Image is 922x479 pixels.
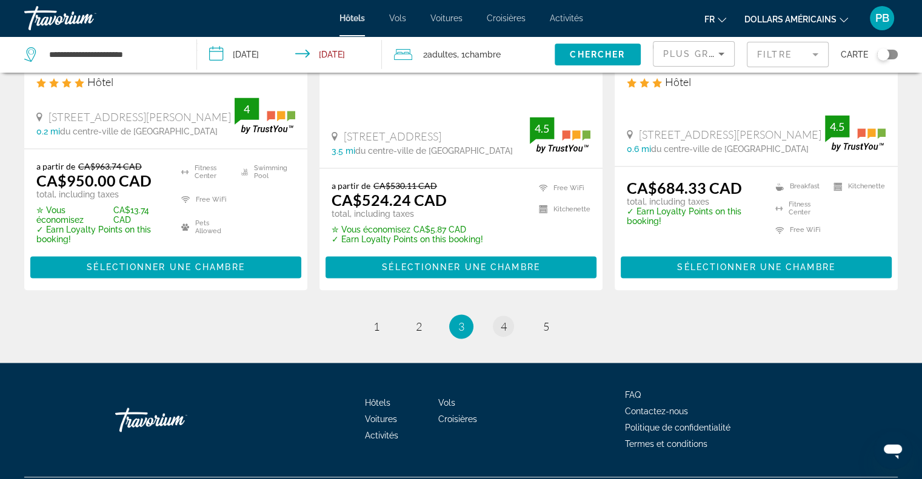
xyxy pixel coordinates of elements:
button: Changer de langue [704,10,726,28]
span: 3.5 mi [332,146,355,156]
li: Breakfast [769,179,827,194]
a: Voitures [430,13,463,23]
button: Menu utilisateur [866,5,898,31]
span: [STREET_ADDRESS][PERSON_NAME] [639,128,821,141]
span: a partir de [332,180,370,191]
li: Free WiFi [769,222,827,238]
span: ✮ Vous économisez [36,205,110,225]
li: Swimming Pool [235,161,295,183]
iframe: Bouton de lancement de la fenêtre de messagerie [874,431,912,469]
span: 0.6 mi [627,144,651,154]
button: Filter [747,41,829,68]
button: Sélectionner une chambre [30,256,301,278]
button: Toggle map [868,49,898,60]
p: ✓ Earn Loyalty Points on this booking! [332,234,483,244]
span: a partir de [36,161,75,171]
span: Sélectionner une chambre [87,262,244,272]
span: du centre-ville de [GEOGRAPHIC_DATA] [355,146,513,156]
li: Kitchenette [533,202,590,217]
a: Activités [365,431,398,440]
a: Politique de confidentialité [625,423,730,432]
a: Sélectionner une chambre [326,259,596,272]
span: Plus grandes économies [663,49,808,59]
span: , 1 [457,46,501,63]
div: 3 star Hotel [627,75,886,88]
li: Free WiFi [175,189,235,211]
font: dollars américains [744,15,837,24]
span: du centre-ville de [GEOGRAPHIC_DATA] [60,127,218,136]
div: 4 [235,102,259,116]
ins: CA$950.00 CAD [36,171,152,190]
button: Sélectionner une chambre [621,256,892,278]
span: 0.2 mi [36,127,60,136]
li: Fitness Center [175,161,235,183]
p: total, including taxes [36,190,166,199]
li: Kitchenette [827,179,886,194]
del: CA$963.74 CAD [78,161,142,171]
a: Termes et conditions [625,439,707,449]
div: 4 star Hotel [36,75,295,88]
a: Croisières [487,13,526,23]
a: Sélectionner une chambre [621,259,892,272]
p: ✓ Earn Loyalty Points on this booking! [627,206,760,226]
font: fr [704,15,715,24]
span: Hôtel [665,75,691,88]
span: Hôtel [87,75,113,88]
span: Carte [841,46,868,63]
a: Contactez-nous [625,406,688,416]
button: Travelers: 2 adults, 0 children [382,36,555,73]
p: total, including taxes [627,197,760,206]
a: Croisières [438,414,477,424]
ins: CA$524.24 CAD [332,191,447,209]
a: Voitures [365,414,397,424]
span: Sélectionner une chambre [677,262,835,272]
p: ✓ Earn Loyalty Points on this booking! [36,225,166,244]
img: trustyou-badge.svg [825,115,886,151]
div: 4.5 [530,121,554,136]
div: 4.5 [825,119,849,134]
p: CA$13.74 CAD [36,205,166,225]
p: total, including taxes [332,209,483,219]
span: 2 [423,46,457,63]
img: trustyou-badge.svg [530,117,590,153]
a: Hôtels [339,13,365,23]
span: [STREET_ADDRESS][PERSON_NAME] [48,110,231,124]
a: Vols [389,13,406,23]
span: 1 [373,320,379,333]
li: Fitness Center [769,200,827,216]
button: Sélectionner une chambre [326,256,596,278]
span: 2 [416,320,422,333]
a: Activités [550,13,583,23]
span: Sélectionner une chambre [382,262,540,272]
span: 4 [501,320,507,333]
img: trustyou-badge.svg [235,97,295,133]
del: CA$530.11 CAD [373,180,437,191]
li: Pets Allowed [175,216,235,238]
span: Chercher [570,50,625,59]
a: FAQ [625,390,641,400]
mat-select: Sort by [663,47,724,61]
a: Travorium [115,401,236,438]
button: Changer de devise [744,10,848,28]
span: du centre-ville de [GEOGRAPHIC_DATA] [651,144,809,154]
a: Vols [438,398,455,408]
a: Hôtels [365,398,390,408]
button: Check-in date: Sep 19, 2025 Check-out date: Sep 21, 2025 [197,36,382,73]
span: Adultes [427,50,457,59]
span: Chambre [465,50,501,59]
button: Chercher [555,44,641,65]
